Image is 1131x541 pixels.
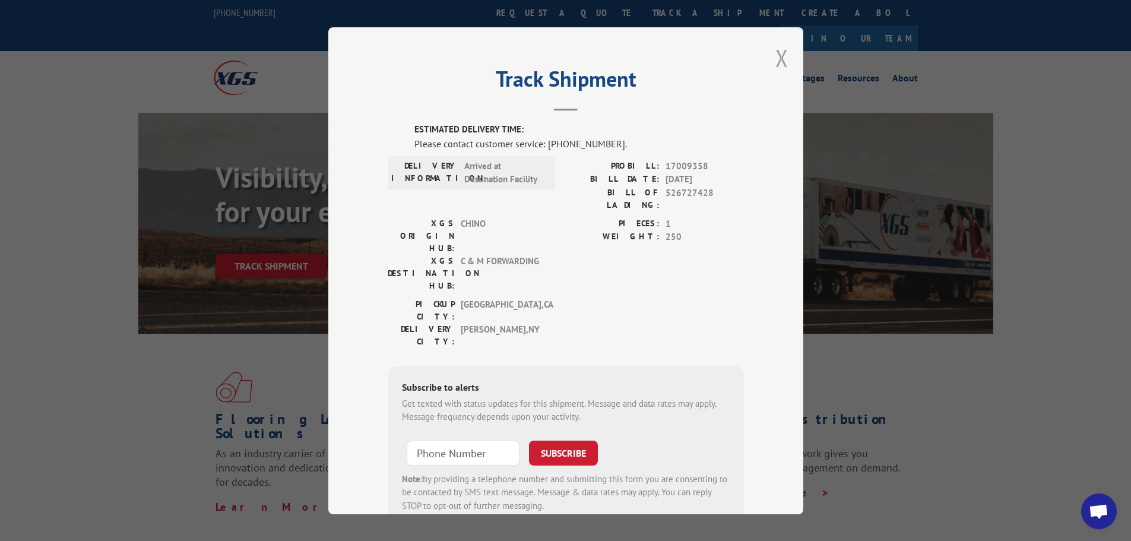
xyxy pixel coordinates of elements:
[461,322,541,347] span: [PERSON_NAME] , NY
[388,298,455,322] label: PICKUP CITY:
[388,71,744,93] h2: Track Shipment
[666,159,744,173] span: 17009358
[529,440,598,465] button: SUBSCRIBE
[388,217,455,254] label: XGS ORIGIN HUB:
[402,397,730,423] div: Get texted with status updates for this shipment. Message and data rates may apply. Message frequ...
[666,230,744,244] span: 250
[666,217,744,230] span: 1
[666,186,744,211] span: 526727428
[391,159,458,186] label: DELIVERY INFORMATION:
[461,298,541,322] span: [GEOGRAPHIC_DATA] , CA
[461,254,541,292] span: C & M FORWARDING
[388,254,455,292] label: XGS DESTINATION HUB:
[464,159,544,186] span: Arrived at Destination Facility
[1081,493,1117,529] div: Open chat
[407,440,519,465] input: Phone Number
[402,472,730,512] div: by providing a telephone number and submitting this form you are consenting to be contacted by SM...
[402,379,730,397] div: Subscribe to alerts
[461,217,541,254] span: CHINO
[566,217,660,230] label: PIECES:
[566,186,660,211] label: BILL OF LADING:
[666,173,744,186] span: [DATE]
[566,159,660,173] label: PROBILL:
[566,230,660,244] label: WEIGHT:
[402,473,423,484] strong: Note:
[414,136,744,150] div: Please contact customer service: [PHONE_NUMBER].
[566,173,660,186] label: BILL DATE:
[414,123,744,137] label: ESTIMATED DELIVERY TIME:
[775,42,788,74] button: Close modal
[388,322,455,347] label: DELIVERY CITY:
